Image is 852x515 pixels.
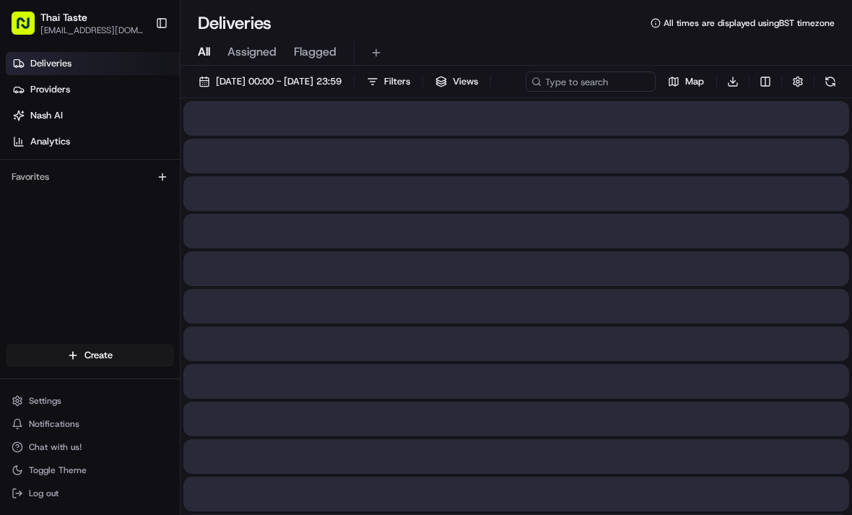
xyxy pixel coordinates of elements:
button: Log out [6,483,174,503]
a: Deliveries [6,52,180,75]
span: Providers [30,83,70,96]
button: Thai Taste [40,10,87,25]
span: Views [453,75,478,88]
span: All times are displayed using BST timezone [664,17,835,29]
span: Create [84,349,113,362]
a: Providers [6,78,180,101]
button: [DATE] 00:00 - [DATE] 23:59 [192,72,348,92]
a: Analytics [6,130,180,153]
span: Toggle Theme [29,464,87,476]
button: Settings [6,391,174,411]
a: Nash AI [6,104,180,127]
span: Notifications [29,418,79,430]
button: Toggle Theme [6,460,174,480]
button: Map [661,72,710,92]
button: Create [6,344,174,367]
span: Assigned [227,43,277,61]
span: Map [685,75,704,88]
h1: Deliveries [198,12,271,35]
button: Thai Taste[EMAIL_ADDRESS][DOMAIN_NAME] [6,6,149,40]
button: Chat with us! [6,437,174,457]
button: [EMAIL_ADDRESS][DOMAIN_NAME] [40,25,144,36]
span: Log out [29,488,58,499]
span: Analytics [30,135,70,148]
span: Chat with us! [29,441,82,453]
span: Nash AI [30,109,63,122]
span: Settings [29,395,61,407]
div: Favorites [6,165,174,189]
span: Flagged [294,43,336,61]
button: Notifications [6,414,174,434]
span: All [198,43,210,61]
span: Filters [384,75,410,88]
span: [DATE] 00:00 - [DATE] 23:59 [216,75,342,88]
button: Views [429,72,484,92]
button: Refresh [820,72,840,92]
input: Type to search [526,72,656,92]
span: Deliveries [30,57,71,70]
button: Filters [360,72,417,92]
